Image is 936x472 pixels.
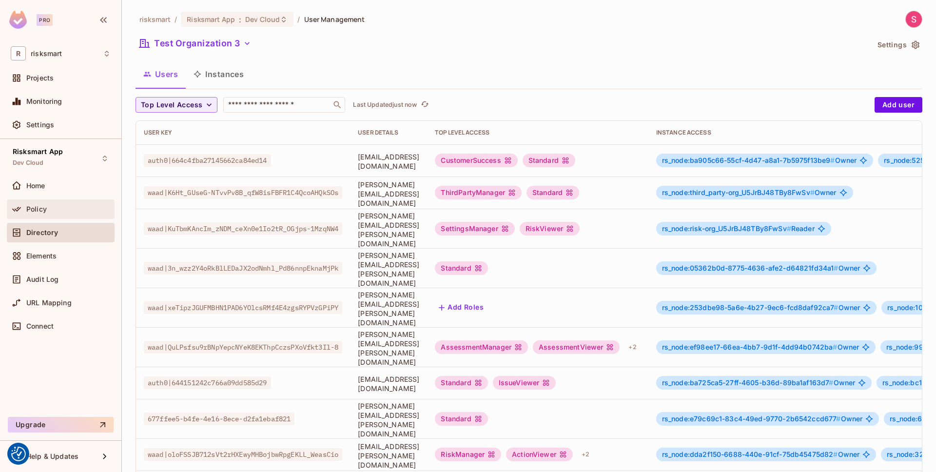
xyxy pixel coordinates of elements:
[31,50,62,58] span: Workspace: risksmart
[358,180,419,208] span: [PERSON_NAME][EMAIL_ADDRESS][DOMAIN_NAME]
[144,448,342,461] span: waad|oloFSSJB712sVt2rHXEwyMHBojbwRpgEKLL_WeasCio
[435,261,487,275] div: Standard
[26,205,47,213] span: Policy
[26,322,54,330] span: Connect
[26,121,54,129] span: Settings
[662,225,815,233] span: Reader
[8,417,114,433] button: Upgrade
[175,15,177,24] li: /
[26,275,58,283] span: Audit Log
[875,97,922,113] button: Add user
[11,46,26,60] span: R
[435,376,487,390] div: Standard
[144,341,342,354] span: waad|QuLPsfsu9rBNpYepcNYeK8EKThpCczsPXoVfkt3Il-8
[662,415,863,423] span: Owner
[435,340,528,354] div: AssessmentManager
[662,188,815,197] span: rs_node:third_party-org_U5JrBJ48TBy8FwSv
[358,374,419,393] span: [EMAIL_ADDRESS][DOMAIN_NAME]
[353,101,417,109] p: Last Updated just now
[245,15,280,24] span: Dev Cloud
[435,129,640,137] div: Top Level Access
[435,154,517,167] div: CustomerSuccess
[26,452,78,460] span: Help & Updates
[187,15,235,24] span: Risksmart App
[578,447,593,462] div: + 2
[662,343,838,351] span: rs_node:ef98ee17-66ea-4bb7-9d1f-4dd94b0742ba
[26,299,72,307] span: URL Mapping
[787,224,791,233] span: #
[662,379,856,387] span: Owner
[144,262,342,275] span: waad|3n_wzz2Y4oRkBlLEDaJX2odNmhl_Pd86nnpEknaMjPk
[523,154,575,167] div: Standard
[662,414,841,423] span: rs_node:e79c69c1-83c4-49ed-9770-2b6542ccd677
[836,414,840,423] span: #
[520,222,580,236] div: RiskViewer
[11,447,26,461] button: Consent Preferences
[833,450,838,458] span: #
[26,98,62,105] span: Monitoring
[144,376,271,389] span: auth0|644151242c766a09dd585d29
[906,11,922,27] img: Seb Jones
[662,378,834,387] span: rs_node:ba725ca5-27ff-4605-b36d-89ba1af163d7
[874,37,922,53] button: Settings
[526,186,579,199] div: Standard
[37,14,53,26] div: Pro
[358,211,419,248] span: [PERSON_NAME][EMAIL_ADDRESS][PERSON_NAME][DOMAIN_NAME]
[435,222,514,236] div: SettingsManager
[662,157,857,164] span: Owner
[435,300,487,315] button: Add Roles
[810,188,815,197] span: #
[833,343,837,351] span: #
[26,229,58,236] span: Directory
[144,129,342,137] div: User Key
[139,15,171,24] span: the active workspace
[662,156,835,164] span: rs_node:ba905c66-55cf-4d47-a8a1-7b5975f13be9
[662,304,860,312] span: Owner
[533,340,620,354] div: AssessmentViewer
[830,156,835,164] span: #
[26,252,57,260] span: Elements
[358,251,419,288] span: [PERSON_NAME][EMAIL_ADDRESS][PERSON_NAME][DOMAIN_NAME]
[358,442,419,470] span: [EMAIL_ADDRESS][PERSON_NAME][DOMAIN_NAME]
[26,74,54,82] span: Projects
[662,343,859,351] span: Owner
[662,303,838,312] span: rs_node:253dbe98-5a6e-4b27-9ec6-fcd8daf92ca7
[662,224,791,233] span: rs_node:risk-org_U5JrBJ48TBy8FwSv
[419,99,430,111] button: refresh
[829,378,833,387] span: #
[144,222,342,235] span: waad|KuTbmKAncIm_zNDM_ceXn0e1Io2tR_OGjps-1MzqNW4
[13,159,43,167] span: Dev Cloud
[358,330,419,367] span: [PERSON_NAME][EMAIL_ADDRESS][PERSON_NAME][DOMAIN_NAME]
[417,99,430,111] span: Click to refresh data
[297,15,300,24] li: /
[506,448,573,461] div: ActionViewer
[304,15,365,24] span: User Management
[834,303,838,312] span: #
[136,36,255,51] button: Test Organization 3
[435,186,522,199] div: ThirdPartyManager
[9,11,27,29] img: SReyMgAAAABJRU5ErkJggg==
[662,264,838,272] span: rs_node:05362b0d-8775-4636-afe2-d64821fd34a1
[13,148,63,156] span: Risksmart App
[624,339,640,355] div: + 2
[662,264,860,272] span: Owner
[421,100,429,110] span: refresh
[435,412,487,426] div: Standard
[144,186,342,199] span: waad|K6Ht_GUseG-NTvvPv8B_qfW8isFBFR1C4QcoAHQkSOs
[136,97,217,113] button: Top Level Access
[662,450,838,458] span: rs_node:dda2f150-6688-440e-91cf-75db45475d82
[435,448,501,461] div: RiskManager
[358,401,419,438] span: [PERSON_NAME][EMAIL_ADDRESS][PERSON_NAME][DOMAIN_NAME]
[358,152,419,171] span: [EMAIL_ADDRESS][DOMAIN_NAME]
[493,376,556,390] div: IssueViewer
[834,264,838,272] span: #
[136,62,186,86] button: Users
[662,189,837,197] span: Owner
[358,290,419,327] span: [PERSON_NAME][EMAIL_ADDRESS][PERSON_NAME][DOMAIN_NAME]
[144,154,271,167] span: auth0|664c4fba27145662ca84ed14
[238,16,242,23] span: :
[186,62,252,86] button: Instances
[144,413,294,425] span: 677ffee5-b4fe-4e16-8ece-d2fa1ebaf821
[662,451,860,458] span: Owner
[141,99,202,111] span: Top Level Access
